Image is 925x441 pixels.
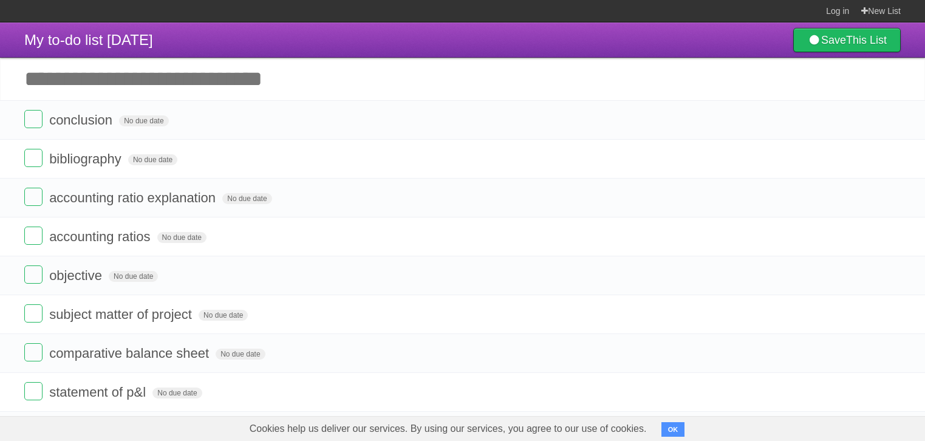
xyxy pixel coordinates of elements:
[49,112,115,128] span: conclusion
[222,193,271,204] span: No due date
[661,422,685,437] button: OK
[49,307,195,322] span: subject matter of project
[109,271,158,282] span: No due date
[49,346,212,361] span: comparative balance sheet
[237,417,659,441] span: Cookies help us deliver our services. By using our services, you agree to our use of cookies.
[49,385,149,400] span: statement of p&l
[793,28,901,52] a: SaveThis List
[24,382,43,400] label: Done
[24,304,43,323] label: Done
[24,227,43,245] label: Done
[24,265,43,284] label: Done
[157,232,207,243] span: No due date
[49,151,125,166] span: bibliography
[24,188,43,206] label: Done
[24,343,43,361] label: Done
[846,34,887,46] b: This List
[199,310,248,321] span: No due date
[24,110,43,128] label: Done
[49,268,105,283] span: objective
[24,149,43,167] label: Done
[49,229,153,244] span: accounting ratios
[119,115,168,126] span: No due date
[49,190,219,205] span: accounting ratio explanation
[216,349,265,360] span: No due date
[24,32,153,48] span: My to-do list [DATE]
[128,154,177,165] span: No due date
[152,388,202,398] span: No due date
